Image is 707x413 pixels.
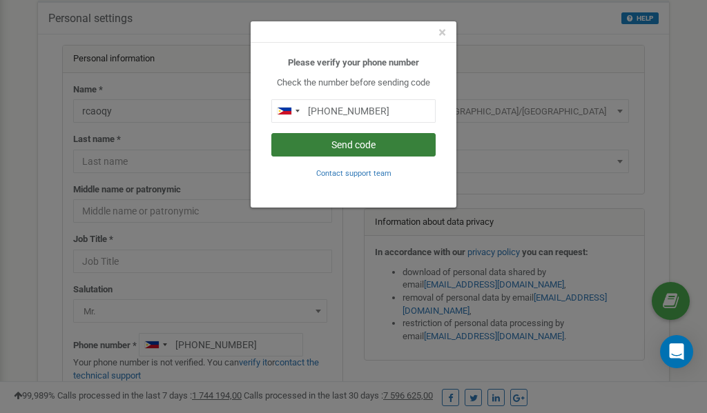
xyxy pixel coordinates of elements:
[272,100,304,122] div: Telephone country code
[438,24,446,41] span: ×
[271,99,436,123] input: 0905 123 4567
[271,77,436,90] p: Check the number before sending code
[438,26,446,40] button: Close
[660,335,693,368] div: Open Intercom Messenger
[271,133,436,157] button: Send code
[288,57,419,68] b: Please verify your phone number
[316,168,391,178] a: Contact support team
[316,169,391,178] small: Contact support team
